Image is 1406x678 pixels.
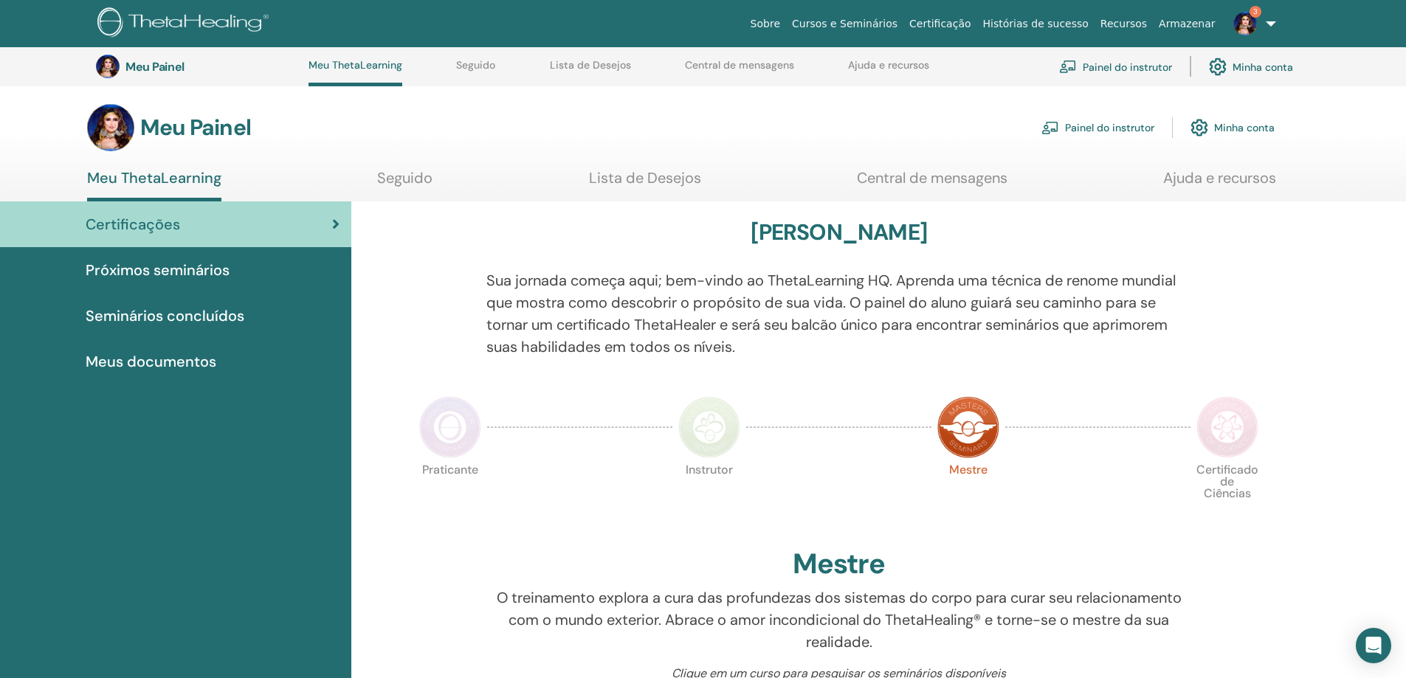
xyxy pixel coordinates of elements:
[1095,10,1153,38] a: Recursos
[1059,60,1077,73] img: chalkboard-teacher.svg
[309,59,402,86] a: Meu ThetaLearning
[97,7,274,41] img: logo.png
[949,462,988,477] font: Mestre
[309,58,402,72] font: Meu ThetaLearning
[377,168,433,187] font: Seguido
[848,58,929,72] font: Ajuda e recursos
[1233,12,1257,35] img: default.jpg
[486,271,1176,356] font: Sua jornada começa aqui; bem-vindo ao ThetaLearning HQ. Aprenda uma técnica de renome mundial que...
[87,168,221,187] font: Meu ThetaLearning
[140,113,251,142] font: Meu Painel
[86,260,230,280] font: Próximos seminários
[751,218,927,246] font: [PERSON_NAME]
[422,462,478,477] font: Praticante
[86,306,244,325] font: Seminários concluídos
[1190,115,1208,140] img: cog.svg
[1041,111,1154,144] a: Painel do instrutor
[751,18,780,30] font: Sobre
[1356,628,1391,663] div: Open Intercom Messenger
[793,545,885,582] font: Mestre
[786,10,903,38] a: Cursos e Seminários
[1196,462,1258,501] font: Certificado de Ciências
[1233,60,1293,74] font: Minha conta
[857,169,1007,198] a: Central de mensagens
[1209,50,1293,83] a: Minha conta
[1214,122,1275,135] font: Minha conta
[1153,10,1221,38] a: Armazenar
[125,59,185,75] font: Meu Painel
[909,18,971,30] font: Certificação
[1100,18,1147,30] font: Recursos
[1159,18,1215,30] font: Armazenar
[1253,7,1258,16] font: 3
[937,396,999,458] img: Mestre
[1083,60,1172,74] font: Painel do instrutor
[1163,168,1276,187] font: Ajuda e recursos
[848,59,929,83] a: Ajuda e recursos
[1059,50,1172,83] a: Painel do instrutor
[1065,122,1154,135] font: Painel do instrutor
[550,59,631,83] a: Lista de Desejos
[1190,111,1275,144] a: Minha conta
[977,10,1095,38] a: Histórias de sucesso
[377,169,433,198] a: Seguido
[1163,169,1276,198] a: Ajuda e recursos
[589,169,701,198] a: Lista de Desejos
[86,215,180,234] font: Certificações
[686,462,733,477] font: Instrutor
[419,396,481,458] img: Praticante
[983,18,1089,30] font: Histórias de sucesso
[685,59,794,83] a: Central de mensagens
[678,396,740,458] img: Instrutor
[550,58,631,72] font: Lista de Desejos
[903,10,976,38] a: Certificação
[96,55,120,78] img: default.jpg
[456,59,495,83] a: Seguido
[1196,396,1258,458] img: Certificado de Ciências
[857,168,1007,187] font: Central de mensagens
[745,10,786,38] a: Sobre
[685,58,794,72] font: Central de mensagens
[87,104,134,151] img: default.jpg
[86,352,216,371] font: Meus documentos
[456,58,495,72] font: Seguido
[497,588,1182,651] font: O treinamento explora a cura das profundezas dos sistemas do corpo para curar seu relacionamento ...
[589,168,701,187] font: Lista de Desejos
[792,18,897,30] font: Cursos e Seminários
[87,169,221,201] a: Meu ThetaLearning
[1209,54,1227,79] img: cog.svg
[1041,121,1059,134] img: chalkboard-teacher.svg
